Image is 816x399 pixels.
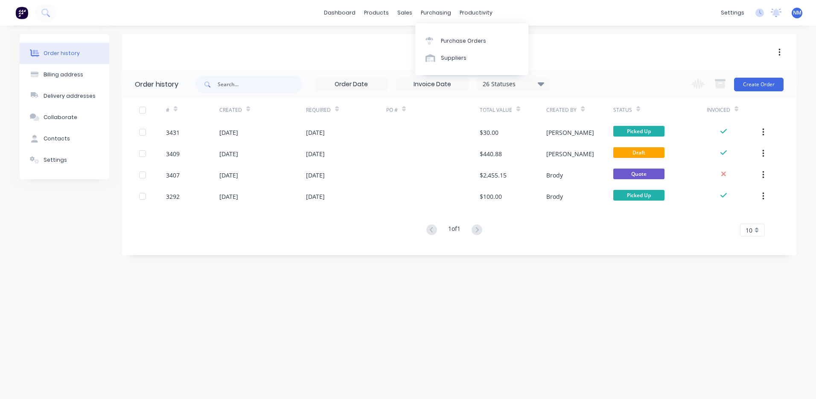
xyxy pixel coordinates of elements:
div: Created By [546,106,577,114]
div: Contacts [44,135,70,143]
div: purchasing [417,6,455,19]
div: Purchase Orders [441,37,486,45]
div: $100.00 [480,192,502,201]
div: [DATE] [219,149,238,158]
div: [PERSON_NAME] [546,149,594,158]
div: $2,455.15 [480,171,507,180]
div: sales [393,6,417,19]
span: Picked Up [613,190,664,201]
div: Created By [546,98,613,122]
div: Suppliers [441,54,466,62]
div: settings [717,6,749,19]
div: PO # [386,106,398,114]
input: Invoice Date [396,78,468,91]
div: [DATE] [306,149,325,158]
div: [PERSON_NAME] [546,128,594,137]
div: Required [306,106,331,114]
div: Status [613,98,707,122]
div: # [166,106,169,114]
span: 10 [746,226,752,235]
button: Collaborate [20,107,109,128]
div: 3292 [166,192,180,201]
a: Purchase Orders [415,32,528,49]
div: Status [613,106,632,114]
div: $30.00 [480,128,498,137]
button: Billing address [20,64,109,85]
div: [DATE] [219,192,238,201]
div: [DATE] [219,128,238,137]
div: Created [219,98,306,122]
div: [DATE] [306,192,325,201]
input: Search... [218,76,302,93]
div: productivity [455,6,497,19]
input: Order Date [315,78,387,91]
div: Created [219,106,242,114]
div: Brody [546,192,563,201]
span: Picked Up [613,126,664,137]
div: Order history [44,50,80,57]
button: Contacts [20,128,109,149]
div: Brody [546,171,563,180]
div: Required [306,98,386,122]
div: 26 Statuses [478,79,549,89]
div: Invoiced [707,98,760,122]
img: Factory [15,6,28,19]
span: Draft [613,147,664,158]
div: Collaborate [44,114,77,121]
div: [DATE] [306,128,325,137]
span: NM [793,9,801,17]
div: Delivery addresses [44,92,96,100]
button: Create Order [734,78,784,91]
span: Quote [613,169,664,179]
a: Suppliers [415,50,528,67]
div: $440.88 [480,149,502,158]
div: Billing address [44,71,83,79]
div: 3407 [166,171,180,180]
a: dashboard [320,6,360,19]
div: Invoiced [707,106,730,114]
div: [DATE] [306,171,325,180]
div: 3431 [166,128,180,137]
div: 3409 [166,149,180,158]
div: Settings [44,156,67,164]
div: [DATE] [219,171,238,180]
div: PO # [386,98,480,122]
div: 1 of 1 [448,224,460,236]
button: Order history [20,43,109,64]
div: Total Value [480,98,546,122]
button: Settings [20,149,109,171]
div: products [360,6,393,19]
button: Delivery addresses [20,85,109,107]
div: Total Value [480,106,512,114]
div: # [166,98,219,122]
div: Order history [135,79,178,90]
